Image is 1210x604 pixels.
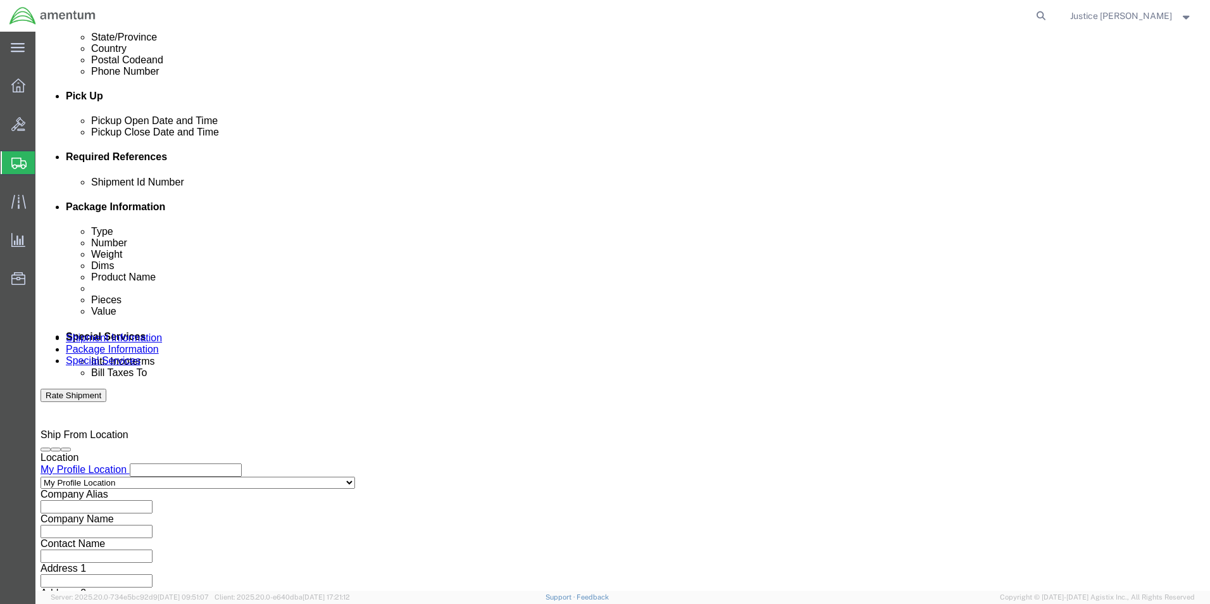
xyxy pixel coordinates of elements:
iframe: FS Legacy Container [35,32,1210,591]
span: Copyright © [DATE]-[DATE] Agistix Inc., All Rights Reserved [1000,592,1195,603]
span: Justice Milliganhill [1070,9,1172,23]
button: Justice [PERSON_NAME] [1070,8,1193,23]
span: Client: 2025.20.0-e640dba [215,593,350,601]
a: Support [546,593,577,601]
span: Server: 2025.20.0-734e5bc92d9 [51,593,209,601]
span: [DATE] 17:21:12 [302,593,350,601]
a: Feedback [577,593,609,601]
span: [DATE] 09:51:07 [158,593,209,601]
img: logo [9,6,96,25]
